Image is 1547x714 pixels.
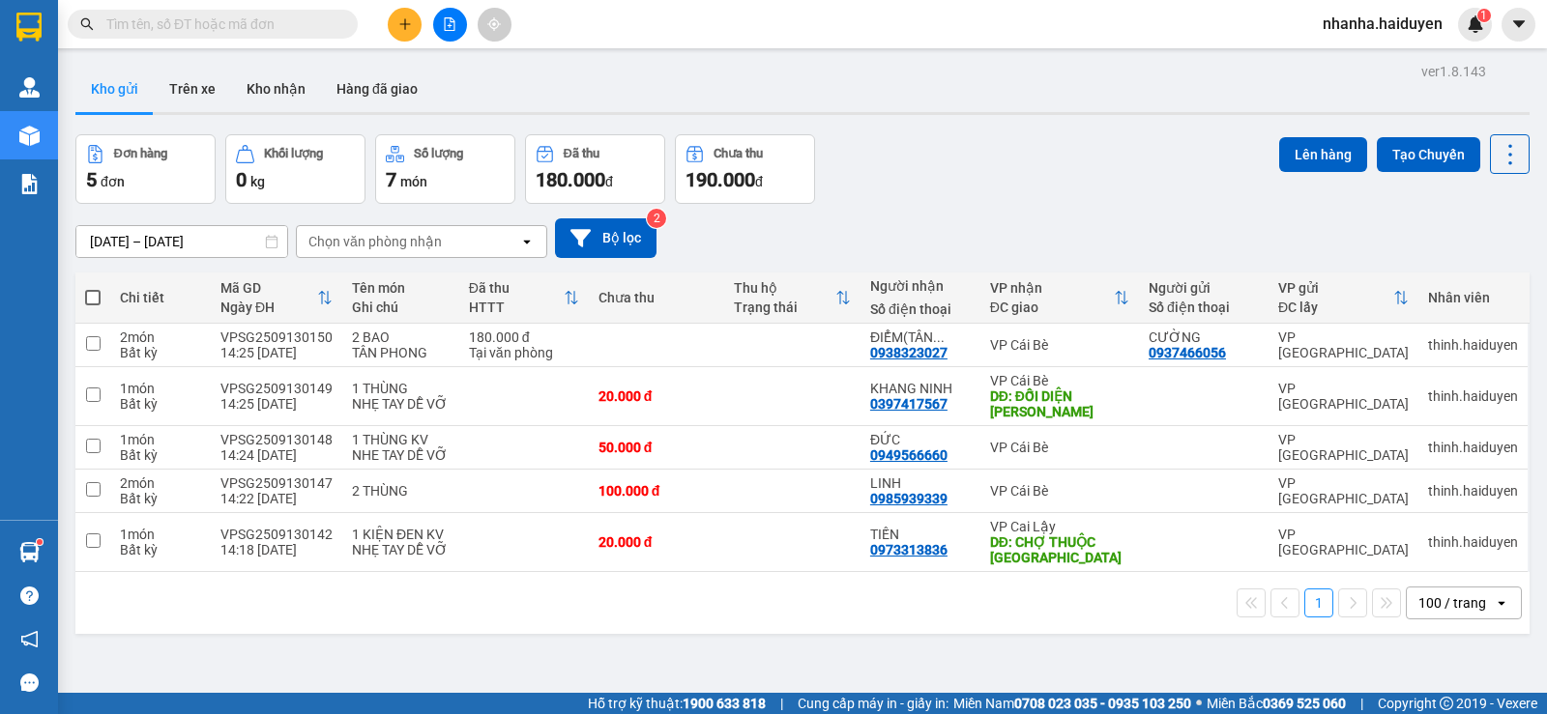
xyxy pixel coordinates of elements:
[1502,8,1535,42] button: caret-down
[478,8,511,42] button: aim
[76,226,287,257] input: Select a date range.
[564,147,599,160] div: Đã thu
[1480,9,1487,22] span: 1
[352,432,450,447] div: 1 THÙNG KV
[598,388,715,404] div: 20.000 đ
[555,218,657,258] button: Bộ lọc
[352,300,450,315] div: Ghi chú
[1440,697,1453,710] span: copyright
[250,174,265,189] span: kg
[1196,700,1202,707] span: ⚪️
[990,483,1129,499] div: VP Cái Bè
[598,483,715,499] div: 100.000 đ
[870,396,948,412] div: 0397417567
[1149,329,1259,345] div: CƯỜNG
[870,278,971,294] div: Người nhận
[120,432,201,447] div: 1 món
[1421,61,1486,82] div: ver 1.8.143
[1278,300,1393,315] div: ĐC lấy
[1149,345,1226,360] div: 0937466056
[120,381,201,396] div: 1 món
[20,630,39,648] span: notification
[487,17,501,31] span: aim
[154,66,231,112] button: Trên xe
[352,527,450,542] div: 1 KIỆN ĐEN KV
[1467,15,1484,33] img: icon-new-feature
[598,440,715,455] div: 50.000 đ
[443,17,456,31] span: file-add
[352,447,450,463] div: NHE TAY DỄ VỠ
[352,396,450,412] div: NHẸ TAY DỄ VỠ
[647,209,666,228] sup: 2
[1494,595,1509,611] svg: open
[386,168,396,191] span: 7
[990,337,1129,353] div: VP Cái Bè
[352,345,450,360] div: TÂN PHONG
[1307,12,1458,36] span: nhanha.haiduyen
[120,491,201,506] div: Bất kỳ
[798,693,949,714] span: Cung cấp máy in - giấy in:
[1278,527,1409,557] div: VP [GEOGRAPHIC_DATA]
[1278,329,1409,360] div: VP [GEOGRAPHIC_DATA]
[598,534,715,550] div: 20.000 đ
[1428,534,1518,550] div: thinh.haiduyen
[1278,280,1393,296] div: VP gửi
[598,290,715,305] div: Chưa thu
[264,147,323,160] div: Khối lượng
[19,77,40,98] img: warehouse-icon
[1428,388,1518,404] div: thinh.haiduyen
[19,126,40,146] img: warehouse-icon
[990,373,1129,388] div: VP Cái Bè
[352,280,450,296] div: Tên món
[1014,696,1191,711] strong: 0708 023 035 - 0935 103 250
[1304,588,1333,617] button: 1
[469,329,579,345] div: 180.000 đ
[683,696,766,711] strong: 1900 633 818
[870,491,948,506] div: 0985939339
[990,280,1114,296] div: VP nhận
[220,345,333,360] div: 14:25 [DATE]
[220,447,333,463] div: 14:24 [DATE]
[20,673,39,692] span: message
[114,147,167,160] div: Đơn hàng
[231,66,321,112] button: Kho nhận
[1428,337,1518,353] div: thinh.haiduyen
[352,483,450,499] div: 2 THÙNG
[433,8,467,42] button: file-add
[605,174,613,189] span: đ
[980,272,1139,324] th: Toggle SortBy
[1428,440,1518,455] div: thinh.haiduyen
[990,388,1129,419] div: DĐ: ĐỐI DIỆN TÔN TIẾN PHÁT
[19,542,40,562] img: warehouse-icon
[870,475,971,491] div: LINH
[220,300,317,315] div: Ngày ĐH
[398,17,412,31] span: plus
[220,475,333,491] div: VPSG2509130147
[86,168,97,191] span: 5
[120,345,201,360] div: Bất kỳ
[953,693,1191,714] span: Miền Nam
[724,272,861,324] th: Toggle SortBy
[120,329,201,345] div: 2 món
[780,693,783,714] span: |
[220,542,333,557] div: 14:18 [DATE]
[734,300,835,315] div: Trạng thái
[120,542,201,557] div: Bất kỳ
[1149,280,1259,296] div: Người gửi
[870,447,948,463] div: 0949566660
[870,345,948,360] div: 0938323027
[1279,137,1367,172] button: Lên hàng
[16,13,42,42] img: logo-vxr
[525,134,665,204] button: Đã thu180.000đ
[220,381,333,396] div: VPSG2509130149
[75,134,216,204] button: Đơn hàng5đơn
[352,542,450,557] div: NHẸ TAY DỄ VỠ
[80,17,94,31] span: search
[352,329,450,345] div: 2 BAO
[734,280,835,296] div: Thu hộ
[990,440,1129,455] div: VP Cái Bè
[588,693,766,714] span: Hỗ trợ kỹ thuật:
[755,174,763,189] span: đ
[352,381,450,396] div: 1 THÙNG
[675,134,815,204] button: Chưa thu190.000đ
